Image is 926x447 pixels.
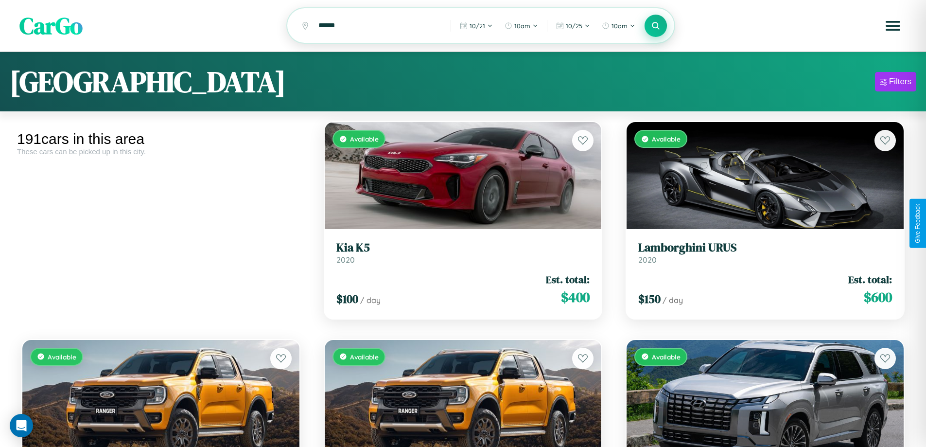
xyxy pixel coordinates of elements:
span: $ 150 [638,291,661,307]
span: CarGo [19,10,83,42]
span: / day [663,295,683,305]
span: 10 / 21 [470,22,485,30]
button: 10am [500,18,543,34]
button: Filters [875,72,916,91]
h1: [GEOGRAPHIC_DATA] [10,62,286,102]
span: Est. total: [848,272,892,286]
span: 10 / 25 [566,22,582,30]
span: $ 100 [336,291,358,307]
div: Give Feedback [914,204,921,243]
span: Available [48,353,76,361]
span: $ 400 [561,287,590,307]
div: Filters [889,77,911,87]
span: 10am [612,22,628,30]
span: / day [360,295,381,305]
span: 10am [514,22,530,30]
button: 10/25 [551,18,595,34]
span: 2020 [336,255,355,265]
span: 2020 [638,255,657,265]
a: Lamborghini URUS2020 [638,241,892,265]
h3: Kia K5 [336,241,590,255]
div: Open Intercom Messenger [10,414,33,437]
h3: Lamborghini URUS [638,241,892,255]
div: These cars can be picked up in this city. [17,147,305,156]
span: $ 600 [864,287,892,307]
span: Available [350,353,379,361]
span: Est. total: [546,272,590,286]
button: 10am [597,18,640,34]
span: Available [350,135,379,143]
a: Kia K52020 [336,241,590,265]
button: 10/21 [455,18,498,34]
button: Open menu [879,12,907,39]
span: Available [652,135,681,143]
div: 191 cars in this area [17,131,305,147]
span: Available [652,353,681,361]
